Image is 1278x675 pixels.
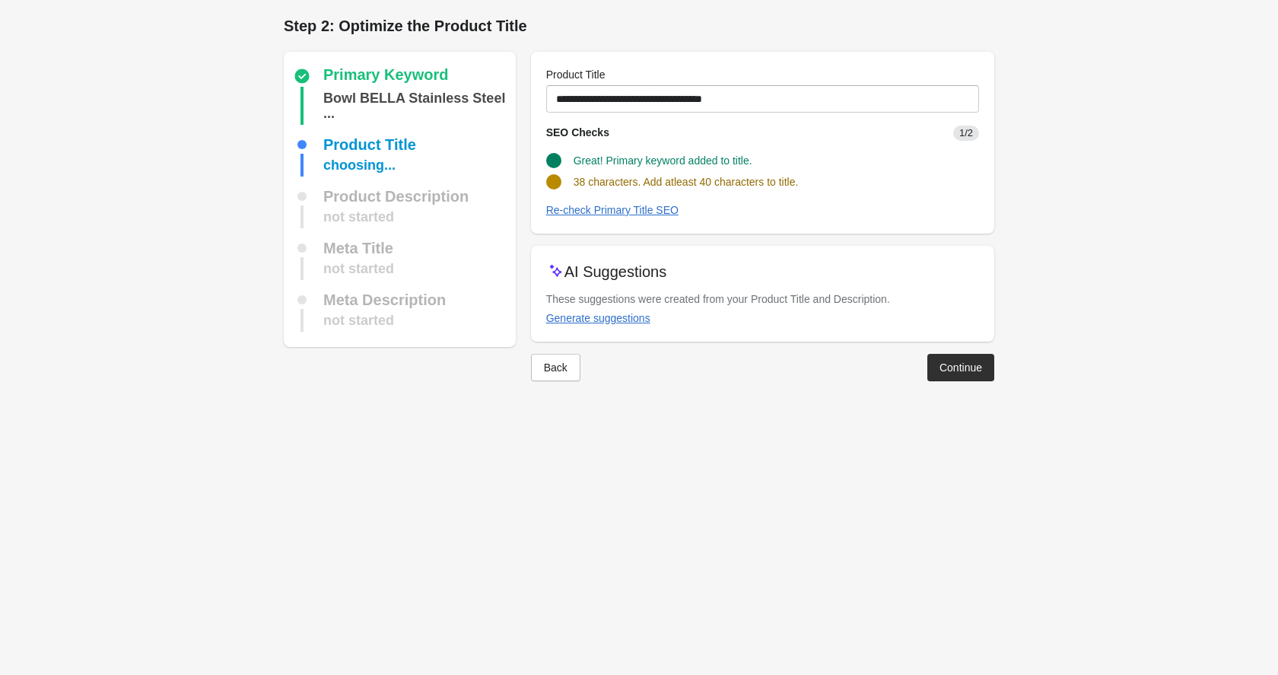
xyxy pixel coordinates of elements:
p: AI Suggestions [564,261,667,282]
span: 38 characters. Add atleast 40 characters to title. [574,176,799,188]
div: Bowl BELLA Stainless Steel with Rubber [323,87,510,125]
div: Primary Keyword [323,67,449,85]
span: These suggestions were created from your Product Title and Description. [546,293,890,305]
h1: Step 2: Optimize the Product Title [284,15,994,37]
div: Back [544,361,567,374]
span: SEO Checks [546,126,609,139]
div: not started [323,309,394,332]
label: Product Title [546,67,606,82]
button: Continue [927,354,994,381]
div: choosing... [323,154,396,177]
div: Product Description [323,189,469,204]
span: 1/2 [953,126,979,141]
button: Back [531,354,580,381]
div: Re-check Primary Title SEO [546,204,679,216]
div: Continue [939,361,982,374]
div: Meta Description [323,292,446,307]
button: Generate suggestions [540,304,656,332]
div: Product Title [323,137,416,152]
div: Generate suggestions [546,312,650,324]
button: Re-check Primary Title SEO [540,196,685,224]
div: not started [323,257,394,280]
span: Great! Primary keyword added to title. [574,154,752,167]
div: Meta Title [323,240,393,256]
div: not started [323,205,394,228]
